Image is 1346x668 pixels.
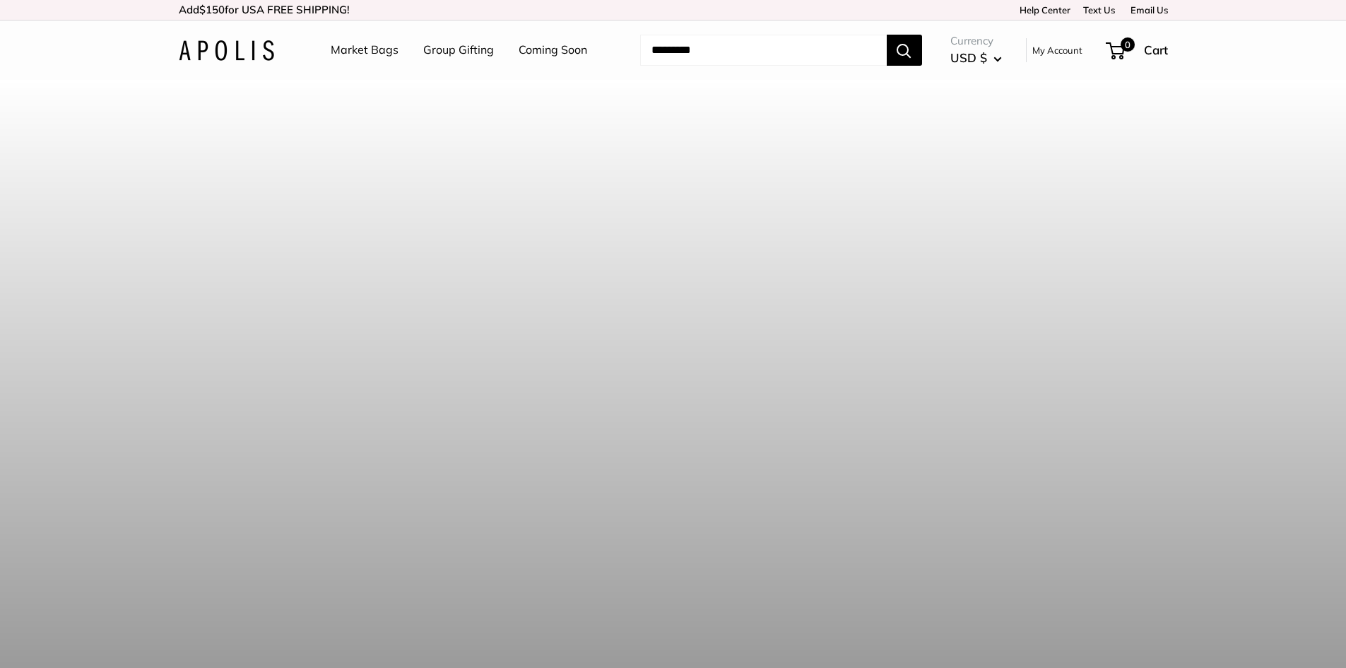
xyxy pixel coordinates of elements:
[950,31,1002,51] span: Currency
[1120,37,1134,52] span: 0
[1032,42,1082,59] a: My Account
[950,50,987,65] span: USD $
[179,40,274,61] img: Apolis
[1144,42,1168,57] span: Cart
[199,3,225,16] span: $150
[1126,4,1168,16] a: Email Us
[1107,39,1168,61] a: 0 Cart
[331,40,399,61] a: Market Bags
[519,40,587,61] a: Coming Soon
[640,35,887,66] input: Search...
[887,35,922,66] button: Search
[423,40,494,61] a: Group Gifting
[1083,4,1115,16] a: Text Us
[1015,4,1070,16] a: Help Center
[950,47,1002,69] button: USD $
